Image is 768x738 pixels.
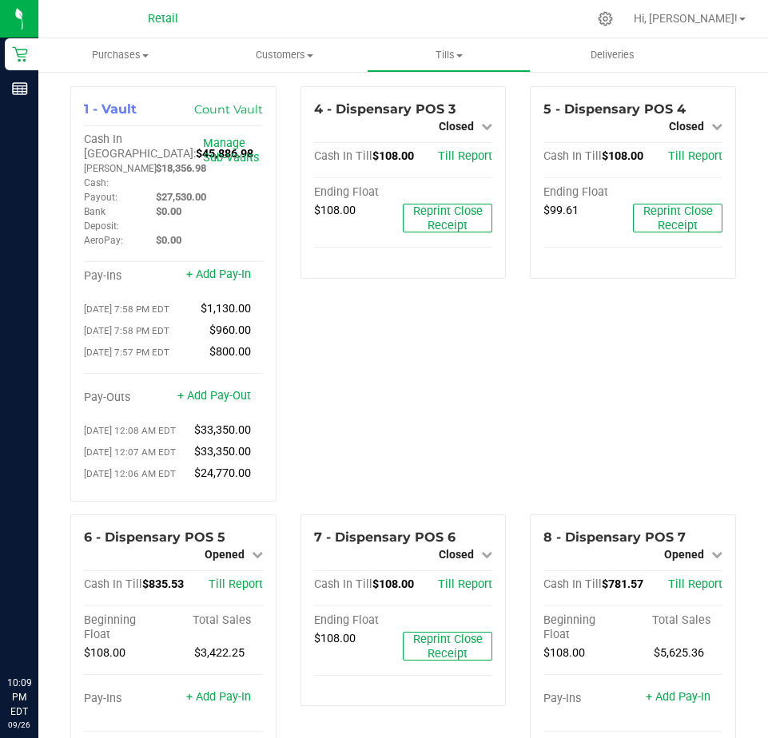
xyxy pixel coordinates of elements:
[38,48,202,62] span: Purchases
[203,137,259,165] a: Manage Sub-Vaults
[84,613,173,642] div: Beginning Float
[156,191,206,203] span: $27,530.00
[543,646,585,660] span: $108.00
[543,204,579,217] span: $99.61
[602,577,643,591] span: $781.57
[84,391,173,405] div: Pay-Outs
[84,235,123,246] span: AeroPay:
[209,345,251,359] span: $800.00
[531,38,694,72] a: Deliveries
[314,632,356,645] span: $108.00
[177,389,251,403] a: + Add Pay-Out
[543,101,686,117] span: 5 - Dispensary POS 4
[194,102,263,117] a: Count Vault
[543,613,633,642] div: Beginning Float
[84,425,176,436] span: [DATE] 12:08 AM EDT
[314,577,372,591] span: Cash In Till
[205,548,245,561] span: Opened
[156,205,181,217] span: $0.00
[643,204,713,232] span: Reprint Close Receipt
[186,690,251,704] a: + Add Pay-In
[84,163,157,188] span: [PERSON_NAME] Cash:
[314,185,404,200] div: Ending Float
[194,445,251,458] span: $33,350.00
[314,530,456,545] span: 7 - Dispensary POS 6
[12,46,28,62] inline-svg: Retail
[403,204,492,232] button: Reprint Close Receipt
[314,149,372,163] span: Cash In Till
[646,690,710,704] a: + Add Pay-In
[668,577,722,591] a: Till Report
[543,692,633,706] div: Pay-Ins
[367,38,531,72] a: Tills
[84,101,137,117] span: 1 - Vault
[84,325,169,336] span: [DATE] 7:58 PM EDT
[201,302,251,315] span: $1,130.00
[633,204,722,232] button: Reprint Close Receipt
[194,423,251,437] span: $33,350.00
[194,466,251,480] span: $24,770.00
[148,12,178,26] span: Retail
[142,577,184,591] span: $835.53
[209,577,263,591] a: Till Report
[209,323,251,337] span: $960.00
[84,530,225,545] span: 6 - Dispensary POS 5
[84,577,142,591] span: Cash In Till
[196,147,253,161] span: $45,886.98
[84,468,176,479] span: [DATE] 12:06 AM EDT
[569,48,656,62] span: Deliveries
[156,234,181,246] span: $0.00
[439,548,474,561] span: Closed
[438,577,492,591] a: Till Report
[38,38,202,72] a: Purchases
[84,446,176,458] span: [DATE] 12:07 AM EDT
[7,719,31,731] p: 09/26
[543,577,602,591] span: Cash In Till
[84,269,173,284] div: Pay-Ins
[438,149,492,163] a: Till Report
[372,577,414,591] span: $108.00
[413,633,483,661] span: Reprint Close Receipt
[314,613,404,628] div: Ending Float
[314,101,456,117] span: 4 - Dispensary POS 3
[186,268,251,281] a: + Add Pay-In
[595,11,615,26] div: Manage settings
[668,149,722,163] a: Till Report
[543,185,633,200] div: Ending Float
[12,81,28,97] inline-svg: Reports
[413,204,483,232] span: Reprint Close Receipt
[543,149,602,163] span: Cash In Till
[84,192,117,203] span: Payout:
[368,48,530,62] span: Tills
[314,204,356,217] span: $108.00
[664,548,704,561] span: Opened
[84,304,169,315] span: [DATE] 7:58 PM EDT
[602,149,643,163] span: $108.00
[634,12,738,25] span: Hi, [PERSON_NAME]!
[403,632,492,661] button: Reprint Close Receipt
[203,48,365,62] span: Customers
[633,613,722,628] div: Total Sales
[439,120,474,133] span: Closed
[84,347,169,358] span: [DATE] 7:57 PM EDT
[84,133,196,161] span: Cash In [GEOGRAPHIC_DATA]:
[84,646,125,660] span: $108.00
[372,149,414,163] span: $108.00
[654,646,704,660] span: $5,625.36
[7,676,31,719] p: 10:09 PM EDT
[84,206,119,232] span: Bank Deposit:
[16,610,64,658] iframe: Resource center
[669,120,704,133] span: Closed
[156,162,206,174] span: $18,356.98
[173,613,263,628] div: Total Sales
[84,692,173,706] div: Pay-Ins
[202,38,366,72] a: Customers
[543,530,686,545] span: 8 - Dispensary POS 7
[194,646,245,660] span: $3,422.25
